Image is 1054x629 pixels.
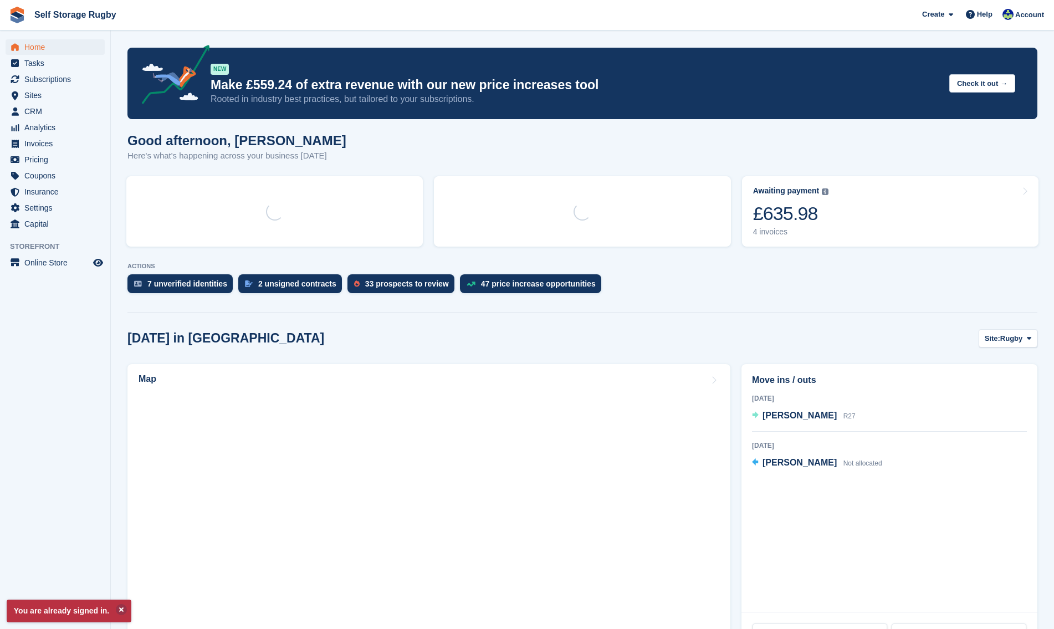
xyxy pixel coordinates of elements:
span: Settings [24,200,91,216]
a: menu [6,104,105,119]
span: Online Store [24,255,91,270]
a: menu [6,55,105,71]
a: menu [6,216,105,232]
div: [DATE] [752,393,1027,403]
a: menu [6,39,105,55]
button: Check it out → [949,74,1015,93]
a: menu [6,168,105,183]
span: Storefront [10,241,110,252]
div: 2 unsigned contracts [258,279,336,288]
img: price-adjustments-announcement-icon-8257ccfd72463d97f412b2fc003d46551f7dbcb40ab6d574587a9cd5c0d94... [132,45,210,108]
h2: [DATE] in [GEOGRAPHIC_DATA] [127,331,324,346]
a: Awaiting payment £635.98 4 invoices [742,176,1038,247]
h2: Move ins / outs [752,374,1027,387]
div: 4 invoices [753,227,829,237]
p: You are already signed in. [7,600,131,622]
img: contract_signature_icon-13c848040528278c33f63329250d36e43548de30e8caae1d1a13099fd9432cc5.svg [245,280,253,287]
span: [PERSON_NAME] [763,411,837,420]
a: menu [6,200,105,216]
a: Self Storage Rugby [30,6,121,24]
div: NEW [211,64,229,75]
p: Make £559.24 of extra revenue with our new price increases tool [211,77,940,93]
span: Insurance [24,184,91,200]
a: 33 prospects to review [347,274,460,299]
img: Richard Palmer [1002,9,1014,20]
h1: Good afternoon, [PERSON_NAME] [127,133,346,148]
a: menu [6,152,105,167]
span: Site: [985,333,1000,344]
img: stora-icon-8386f47178a22dfd0bd8f6a31ec36ba5ce8667c1dd55bd0f319d3a0aa187defe.svg [9,7,25,23]
a: 47 price increase opportunities [460,274,607,299]
span: Home [24,39,91,55]
a: 7 unverified identities [127,274,238,299]
a: menu [6,136,105,151]
a: 2 unsigned contracts [238,274,347,299]
span: R27 [843,412,856,420]
span: Not allocated [843,459,882,467]
span: Sites [24,88,91,103]
img: price_increase_opportunities-93ffe204e8149a01c8c9dc8f82e8f89637d9d84a8eef4429ea346261dce0b2c0.svg [467,282,475,287]
img: verify_identity-adf6edd0f0f0b5bbfe63781bf79b02c33cf7c696d77639b501bdc392416b5a36.svg [134,280,142,287]
div: 33 prospects to review [365,279,449,288]
h2: Map [139,374,156,384]
span: CRM [24,104,91,119]
a: menu [6,120,105,135]
span: Help [977,9,992,20]
p: ACTIONS [127,263,1037,270]
div: 7 unverified identities [147,279,227,288]
span: Analytics [24,120,91,135]
div: £635.98 [753,202,829,225]
a: menu [6,88,105,103]
div: 47 price increase opportunities [481,279,596,288]
span: Account [1015,9,1044,21]
a: Preview store [91,256,105,269]
span: Coupons [24,168,91,183]
a: [PERSON_NAME] R27 [752,409,856,423]
span: Capital [24,216,91,232]
span: Tasks [24,55,91,71]
button: Site: Rugby [979,329,1037,347]
a: [PERSON_NAME] Not allocated [752,456,882,471]
a: menu [6,71,105,87]
img: icon-info-grey-7440780725fd019a000dd9b08b2336e03edf1995a4989e88bcd33f0948082b44.svg [822,188,828,195]
a: menu [6,255,105,270]
span: Subscriptions [24,71,91,87]
p: Rooted in industry best practices, but tailored to your subscriptions. [211,93,940,105]
div: Awaiting payment [753,186,820,196]
span: Rugby [1000,333,1022,344]
span: Invoices [24,136,91,151]
p: Here's what's happening across your business [DATE] [127,150,346,162]
span: Create [922,9,944,20]
span: Pricing [24,152,91,167]
img: prospect-51fa495bee0391a8d652442698ab0144808aea92771e9ea1ae160a38d050c398.svg [354,280,360,287]
span: [PERSON_NAME] [763,458,837,467]
a: menu [6,184,105,200]
div: [DATE] [752,441,1027,451]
